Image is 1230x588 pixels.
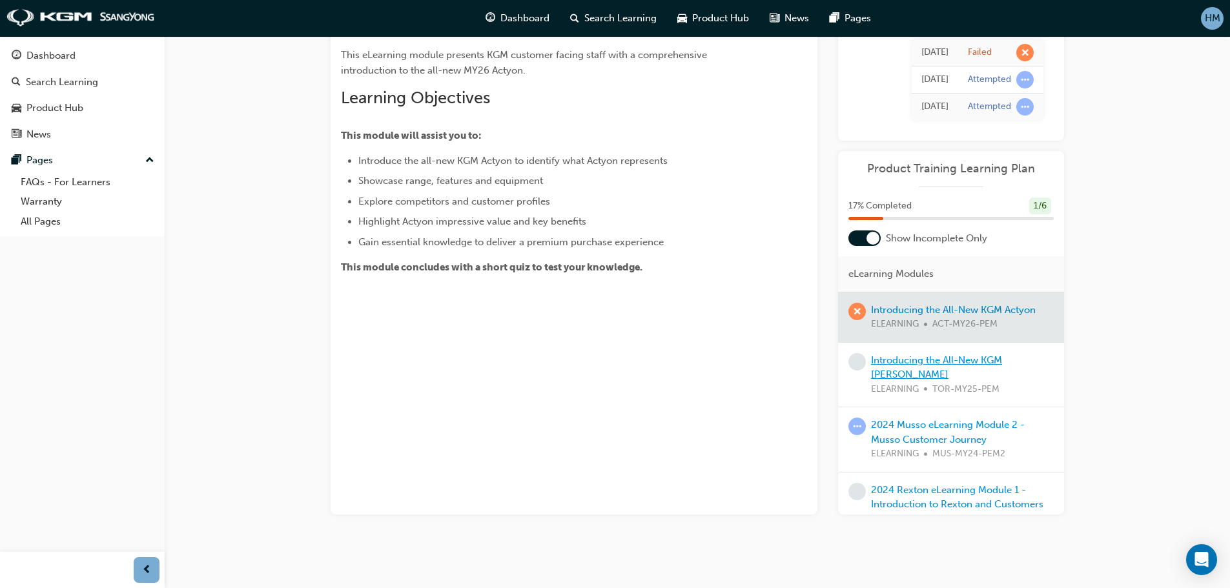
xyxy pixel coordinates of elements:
[921,45,948,60] div: Thu Sep 25 2025 10:47:20 GMT+0930 (Australian Central Standard Time)
[921,99,948,114] div: Tue Sep 23 2025 12:53:23 GMT+0930 (Australian Central Standard Time)
[1016,71,1034,88] span: learningRecordVerb_ATTEMPT-icon
[5,70,159,94] a: Search Learning
[932,447,1005,461] span: MUS-MY24-PEM2
[692,11,749,26] span: Product Hub
[341,49,710,76] span: This eLearning module presents KGM customer facing staff with a comprehensive introduction to the...
[848,267,934,281] span: eLearning Modules
[667,5,759,32] a: car-iconProduct Hub
[848,353,866,370] span: learningRecordVerb_NONE-icon
[1016,44,1034,61] span: learningRecordVerb_FAIL-icon
[848,199,912,214] span: 17 % Completed
[560,5,667,32] a: search-iconSearch Learning
[341,130,482,141] span: This module will assist you to:
[1205,11,1220,26] span: HM
[871,447,919,461] span: ELEARNING
[848,483,866,500] span: learningRecordVerb_NONE-icon
[145,152,154,169] span: up-icon
[5,96,159,120] a: Product Hub
[5,123,159,147] a: News
[26,153,53,168] div: Pages
[871,419,1025,445] a: 2024 Musso eLearning Module 2 - Musso Customer Journey
[932,382,999,397] span: TOR-MY25-PEM
[1186,544,1217,575] div: Open Intercom Messenger
[968,74,1011,86] div: Attempted
[358,216,586,227] span: Highlight Actyon impressive value and key benefits
[142,562,152,578] span: prev-icon
[358,236,664,248] span: Gain essential knowledge to deliver a premium purchase experience
[871,354,1002,381] a: Introducing the All-New KGM [PERSON_NAME]
[845,11,871,26] span: Pages
[341,261,642,273] span: This module concludes with a short quiz to test your knowledge.
[1016,98,1034,116] span: learningRecordVerb_ATTEMPT-icon
[968,101,1011,113] div: Attempted
[932,512,1054,541] span: [PERSON_NAME]-MY24-PEM1
[921,72,948,87] div: Thu Sep 25 2025 09:56:03 GMT+0930 (Australian Central Standard Time)
[819,5,881,32] a: pages-iconPages
[500,11,549,26] span: Dashboard
[6,9,155,27] img: kgm
[759,5,819,32] a: news-iconNews
[486,10,495,26] span: guage-icon
[15,172,159,192] a: FAQs - For Learners
[358,196,550,207] span: Explore competitors and customer profiles
[584,11,657,26] span: Search Learning
[26,101,83,116] div: Product Hub
[26,127,51,142] div: News
[12,77,21,88] span: search-icon
[15,212,159,232] a: All Pages
[12,155,21,167] span: pages-icon
[886,231,987,246] span: Show Incomplete Only
[358,155,668,167] span: Introduce the all-new KGM Actyon to identify what Actyon represents
[5,148,159,172] button: Pages
[968,46,992,59] div: Failed
[341,88,490,108] span: Learning Objectives
[770,10,779,26] span: news-icon
[12,50,21,62] span: guage-icon
[12,129,21,141] span: news-icon
[677,10,687,26] span: car-icon
[871,484,1043,511] a: 2024 Rexton eLearning Module 1 - Introduction to Rexton and Customers
[26,75,98,90] div: Search Learning
[1029,198,1051,215] div: 1 / 6
[475,5,560,32] a: guage-iconDashboard
[26,48,76,63] div: Dashboard
[5,41,159,148] button: DashboardSearch LearningProduct HubNews
[848,418,866,435] span: learningRecordVerb_ATTEMPT-icon
[5,44,159,68] a: Dashboard
[15,192,159,212] a: Warranty
[570,10,579,26] span: search-icon
[848,161,1054,176] a: Product Training Learning Plan
[1201,7,1224,30] button: HM
[784,11,809,26] span: News
[12,103,21,114] span: car-icon
[830,10,839,26] span: pages-icon
[358,175,543,187] span: Showcase range, features and equipment
[848,303,866,320] span: learningRecordVerb_FAIL-icon
[871,382,919,397] span: ELEARNING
